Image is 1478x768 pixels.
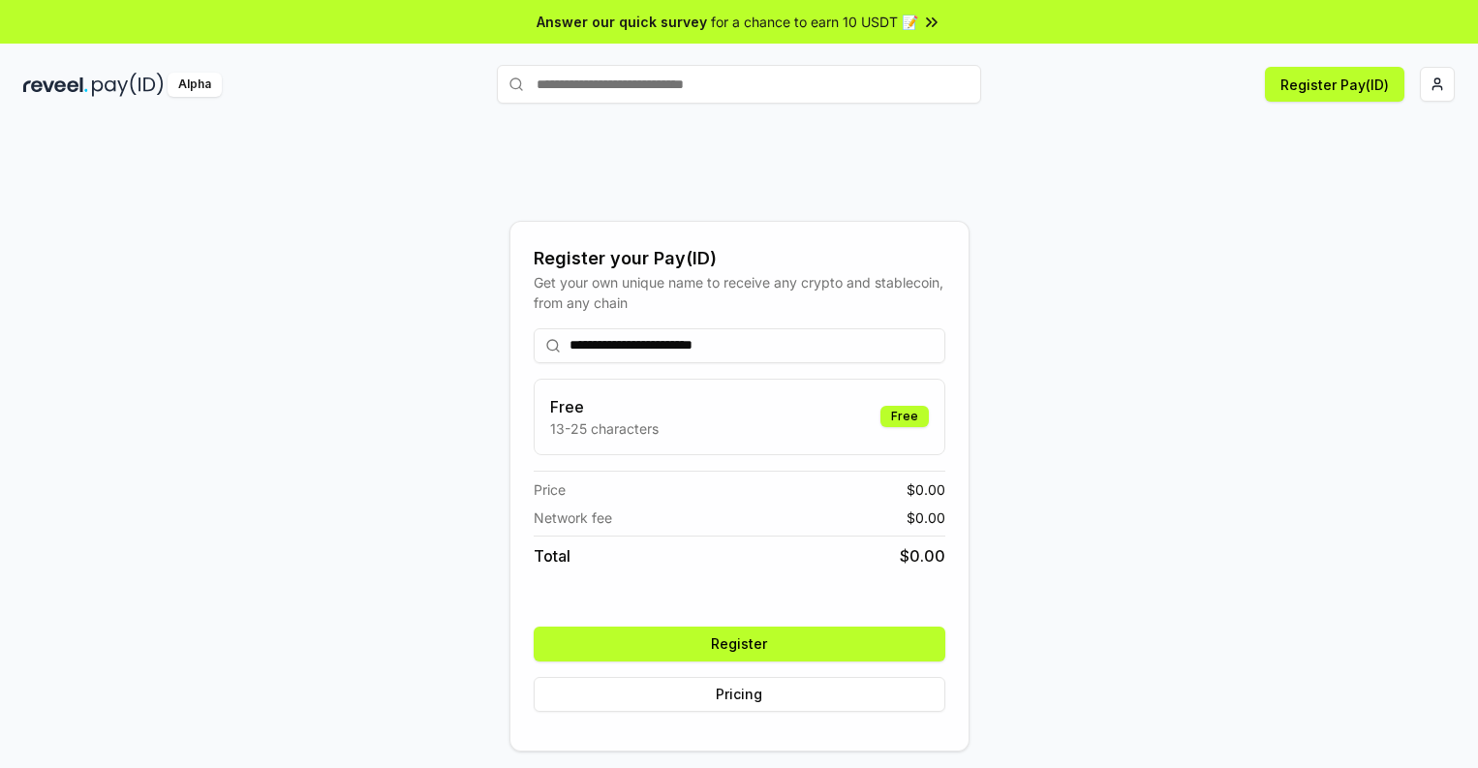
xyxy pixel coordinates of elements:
[537,12,707,32] span: Answer our quick survey
[534,677,945,712] button: Pricing
[711,12,918,32] span: for a chance to earn 10 USDT 📝
[534,627,945,661] button: Register
[534,479,566,500] span: Price
[534,272,945,313] div: Get your own unique name to receive any crypto and stablecoin, from any chain
[168,73,222,97] div: Alpha
[880,406,929,427] div: Free
[900,544,945,568] span: $ 0.00
[534,544,570,568] span: Total
[23,73,88,97] img: reveel_dark
[534,245,945,272] div: Register your Pay(ID)
[534,507,612,528] span: Network fee
[907,507,945,528] span: $ 0.00
[92,73,164,97] img: pay_id
[1265,67,1404,102] button: Register Pay(ID)
[907,479,945,500] span: $ 0.00
[550,395,659,418] h3: Free
[550,418,659,439] p: 13-25 characters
